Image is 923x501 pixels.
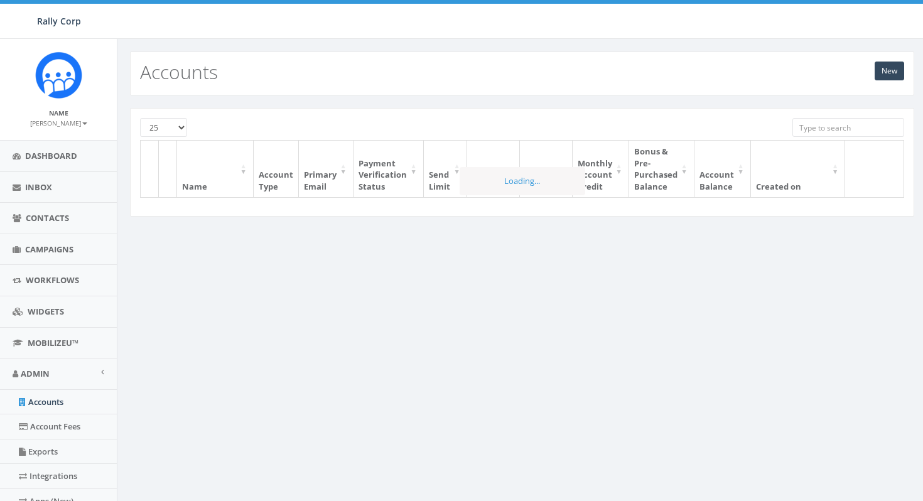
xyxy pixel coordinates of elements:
div: Loading... [460,167,585,195]
th: Name [177,141,254,197]
span: Contacts [26,212,69,224]
th: SMS/MMS Outbound [467,141,520,197]
th: Account Type [254,141,299,197]
th: Monthly Account Credit [573,141,629,197]
span: Admin [21,368,50,379]
th: Bonus & Pre-Purchased Balance [629,141,694,197]
small: Name [49,109,68,117]
input: Type to search [792,118,904,137]
th: Account Balance [694,141,751,197]
th: Payment Verification Status [354,141,424,197]
span: Campaigns [25,244,73,255]
a: [PERSON_NAME] [30,117,87,128]
small: [PERSON_NAME] [30,119,87,127]
th: Primary Email [299,141,354,197]
span: Dashboard [25,150,77,161]
th: RVM Outbound [520,141,573,197]
a: New [875,62,904,80]
th: Created on [751,141,846,197]
img: Icon_1.png [35,51,82,99]
th: Send Limit [424,141,467,197]
span: Inbox [25,181,52,193]
h2: Accounts [140,62,218,82]
span: Widgets [28,306,64,317]
span: Workflows [26,274,79,286]
span: Rally Corp [37,15,81,27]
span: MobilizeU™ [28,337,78,348]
